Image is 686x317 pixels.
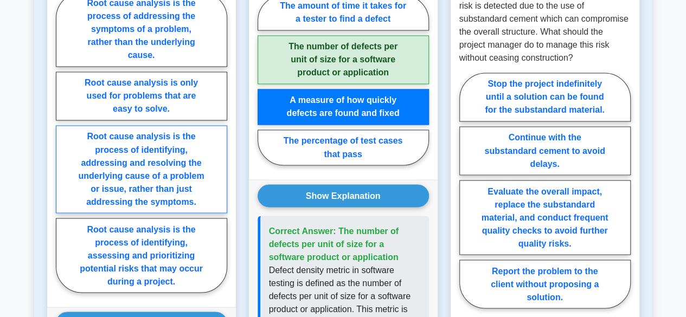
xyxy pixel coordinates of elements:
label: Stop the project indefinitely until a solution can be found for the substandard material. [459,73,631,121]
label: The number of defects per unit of size for a software product or application [258,35,429,84]
button: Show Explanation [258,184,429,207]
label: A measure of how quickly defects are found and fixed [258,89,429,125]
span: Correct Answer: The number of defects per unit of size for a software product or application [269,226,399,261]
label: Root cause analysis is the process of identifying, assessing and prioritizing potential risks tha... [56,218,227,293]
label: Evaluate the overall impact, replace the substandard material, and conduct frequent quality check... [459,180,631,255]
label: Root cause analysis is the process of identifying, addressing and resolving the underlying cause ... [56,125,227,213]
label: Continue with the substandard cement to avoid delays. [459,126,631,175]
label: Report the problem to the client without proposing a solution. [459,260,631,308]
label: Root cause analysis is only used for problems that are easy to solve. [56,72,227,120]
label: The percentage of test cases that pass [258,130,429,165]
